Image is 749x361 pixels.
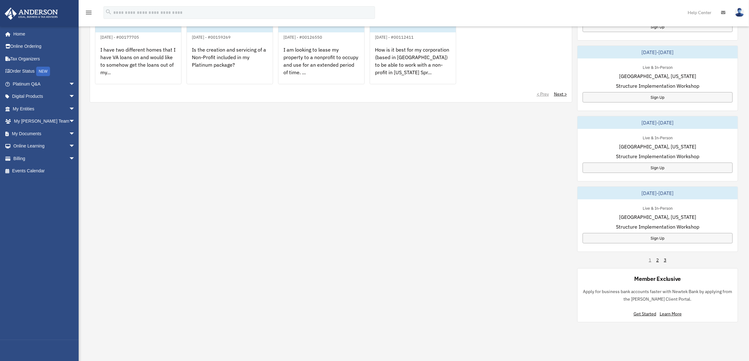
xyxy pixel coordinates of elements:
[187,41,273,90] div: Is the creation and servicing of a Non-Profit included in my Platinum package?
[616,153,699,160] span: Structure Implementation Workshop
[95,33,144,40] div: [DATE] - #00177705
[4,115,85,128] a: My [PERSON_NAME] Teamarrow_drop_down
[4,28,81,40] a: Home
[4,103,85,115] a: My Entitiesarrow_drop_down
[105,8,112,15] i: search
[4,53,85,65] a: Tax Organizers
[656,257,659,263] a: 2
[4,140,85,153] a: Online Learningarrow_drop_down
[370,41,456,90] div: How is it best for my corporation (based in [GEOGRAPHIC_DATA]) to be able to work with a non-prof...
[578,46,738,58] div: [DATE]-[DATE]
[634,275,681,283] div: Member Exclusive
[554,91,567,97] a: Next >
[370,12,456,84] a: Platinum Corporation Question[DATE] - #00112411How is it best for my corporation (based in [GEOGR...
[660,311,682,317] a: Learn More
[69,103,81,115] span: arrow_drop_down
[69,90,81,103] span: arrow_drop_down
[616,223,699,230] span: Structure Implementation Workshop
[4,165,85,177] a: Events Calendar
[95,12,182,84] a: Other Platinum Question[DATE] - #00177705I have two different homes that I have VA loans on and w...
[187,33,236,40] div: [DATE] - #00159269
[583,233,733,243] a: Sign Up
[69,140,81,153] span: arrow_drop_down
[583,163,733,173] a: Sign Up
[85,9,92,16] i: menu
[4,65,85,78] a: Order StatusNEW
[4,40,85,53] a: Online Ordering
[735,8,744,17] img: User Pic
[619,143,696,150] span: [GEOGRAPHIC_DATA], [US_STATE]
[36,67,50,76] div: NEW
[638,134,678,141] div: Live & In-Person
[4,127,85,140] a: My Documentsarrow_drop_down
[616,82,699,90] span: Structure Implementation Workshop
[578,116,738,129] div: [DATE]-[DATE]
[3,8,60,20] img: Anderson Advisors Platinum Portal
[619,72,696,80] span: [GEOGRAPHIC_DATA], [US_STATE]
[4,90,85,103] a: Digital Productsarrow_drop_down
[278,41,364,90] div: I am looking to lease my property to a nonprofit to occupy and use for an extended period of time...
[69,115,81,128] span: arrow_drop_down
[69,152,81,165] span: arrow_drop_down
[370,33,419,40] div: [DATE] - #00112411
[4,78,85,90] a: Platinum Q&Aarrow_drop_down
[95,41,181,90] div: I have two different homes that I have VA loans on and would like to somehow get the loans out of...
[619,213,696,221] span: [GEOGRAPHIC_DATA], [US_STATE]
[664,257,666,263] a: 3
[69,78,81,91] span: arrow_drop_down
[638,64,678,70] div: Live & In-Person
[278,33,327,40] div: [DATE] - #00126550
[578,187,738,199] div: [DATE]-[DATE]
[634,311,659,317] a: Get Started
[85,11,92,16] a: menu
[583,22,733,32] a: Sign Up
[69,127,81,140] span: arrow_drop_down
[583,288,733,303] p: Apply for business bank accounts faster with Newtek Bank by applying from the [PERSON_NAME] Clien...
[638,204,678,211] div: Live & In-Person
[4,152,85,165] a: Billingarrow_drop_down
[278,12,365,84] a: Platinum Tax Question[DATE] - #00126550I am looking to lease my property to a nonprofit to occupy...
[187,12,273,84] a: Other Platinum Question[DATE] - #00159269Is the creation and servicing of a Non-Profit included i...
[583,92,733,103] a: Sign Up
